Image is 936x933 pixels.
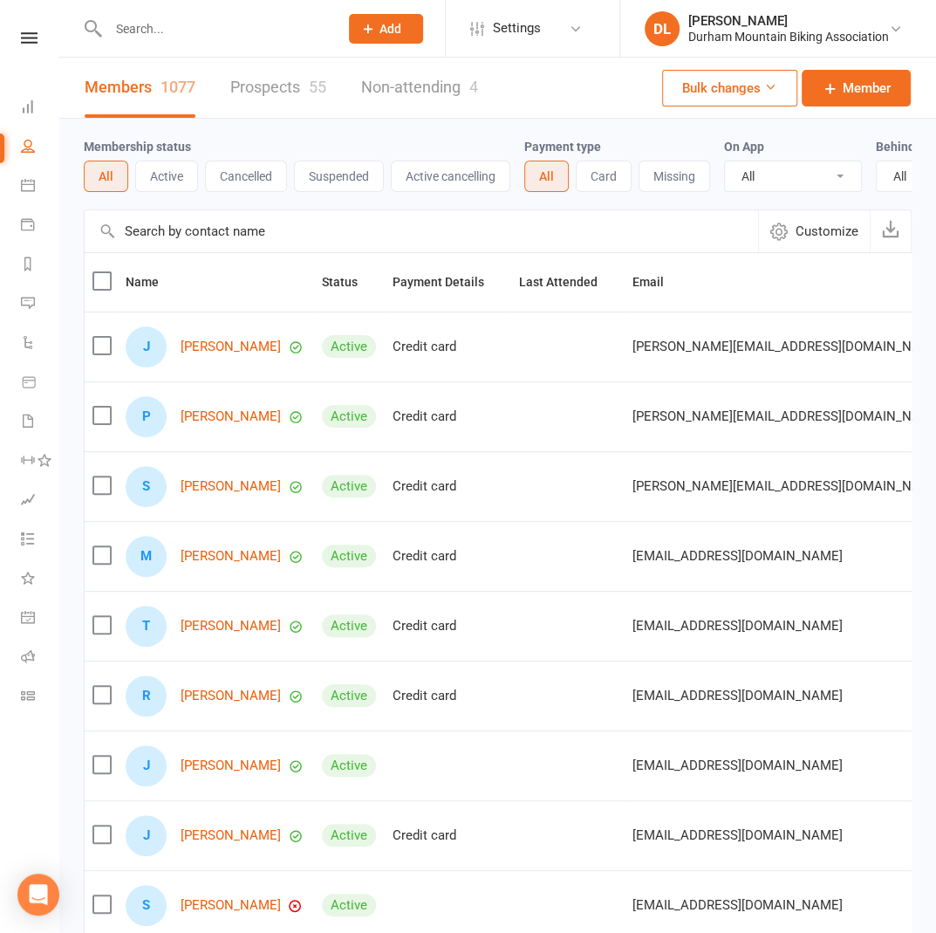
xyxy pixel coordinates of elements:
[391,161,510,192] button: Active cancelling
[21,128,60,168] a: People
[322,824,376,847] div: Active
[322,405,376,428] div: Active
[758,210,870,252] button: Customize
[84,161,128,192] button: All
[662,70,797,106] button: Bulk changes
[322,754,376,777] div: Active
[802,70,911,106] a: Member
[17,874,59,916] div: Open Intercom Messenger
[21,678,60,717] a: Class kiosk mode
[469,78,478,96] div: 4
[393,340,503,354] div: Credit card
[576,161,632,192] button: Card
[632,888,843,922] span: [EMAIL_ADDRESS][DOMAIN_NAME]
[632,749,843,782] span: [EMAIL_ADDRESS][DOMAIN_NAME]
[181,549,281,564] a: [PERSON_NAME]
[519,275,617,289] span: Last Attended
[126,326,167,367] div: J
[632,609,843,642] span: [EMAIL_ADDRESS][DOMAIN_NAME]
[294,161,384,192] button: Suspended
[126,606,167,647] div: T
[524,140,601,154] label: Payment type
[181,689,281,703] a: [PERSON_NAME]
[126,271,178,292] button: Name
[181,828,281,843] a: [PERSON_NAME]
[393,828,503,843] div: Credit card
[205,161,287,192] button: Cancelled
[524,161,569,192] button: All
[103,17,326,41] input: Search...
[126,536,167,577] div: M
[126,885,167,926] div: S
[181,619,281,634] a: [PERSON_NAME]
[632,819,843,852] span: [EMAIL_ADDRESS][DOMAIN_NAME]
[21,168,60,207] a: Calendar
[230,58,326,118] a: Prospects55
[21,364,60,403] a: Product Sales
[21,560,60,600] a: What's New
[843,78,891,99] span: Member
[393,409,503,424] div: Credit card
[85,58,195,118] a: Members1077
[393,275,503,289] span: Payment Details
[379,22,401,36] span: Add
[393,619,503,634] div: Credit card
[181,340,281,354] a: [PERSON_NAME]
[393,271,503,292] button: Payment Details
[688,29,889,45] div: Durham Mountain Biking Association
[519,271,617,292] button: Last Attended
[21,89,60,128] a: Dashboard
[322,545,376,567] div: Active
[21,207,60,246] a: Payments
[322,335,376,358] div: Active
[322,475,376,497] div: Active
[135,161,198,192] button: Active
[126,396,167,437] div: P
[493,9,541,48] span: Settings
[161,78,195,96] div: 1077
[21,639,60,678] a: Roll call kiosk mode
[361,58,478,118] a: Non-attending4
[126,815,167,856] div: J
[21,246,60,285] a: Reports
[322,894,376,916] div: Active
[84,140,191,154] label: Membership status
[796,221,858,242] span: Customize
[181,758,281,773] a: [PERSON_NAME]
[632,539,843,573] span: [EMAIL_ADDRESS][DOMAIN_NAME]
[21,600,60,639] a: General attendance kiosk mode
[126,676,167,717] div: R
[322,271,377,292] button: Status
[322,275,377,289] span: Status
[349,14,423,44] button: Add
[181,898,281,913] a: [PERSON_NAME]
[688,13,889,29] div: [PERSON_NAME]
[309,78,326,96] div: 55
[632,679,843,712] span: [EMAIL_ADDRESS][DOMAIN_NAME]
[632,271,683,292] button: Email
[181,479,281,494] a: [PERSON_NAME]
[85,210,758,252] input: Search by contact name
[639,161,710,192] button: Missing
[322,614,376,637] div: Active
[632,275,683,289] span: Email
[645,11,680,46] div: DL
[393,549,503,564] div: Credit card
[393,479,503,494] div: Credit card
[724,140,764,154] label: On App
[181,409,281,424] a: [PERSON_NAME]
[21,482,60,521] a: Assessments
[393,689,503,703] div: Credit card
[126,466,167,507] div: S
[322,684,376,707] div: Active
[126,275,178,289] span: Name
[126,745,167,786] div: J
